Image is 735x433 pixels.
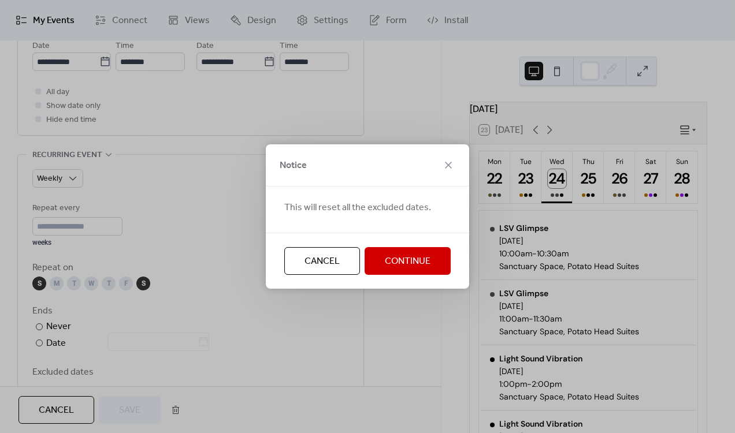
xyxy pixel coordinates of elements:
[305,255,340,268] span: Cancel
[284,247,360,275] button: Cancel
[365,247,451,275] button: Continue
[385,255,430,268] span: Continue
[284,201,431,215] span: This will reset all the excluded dates.
[280,159,307,173] span: Notice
